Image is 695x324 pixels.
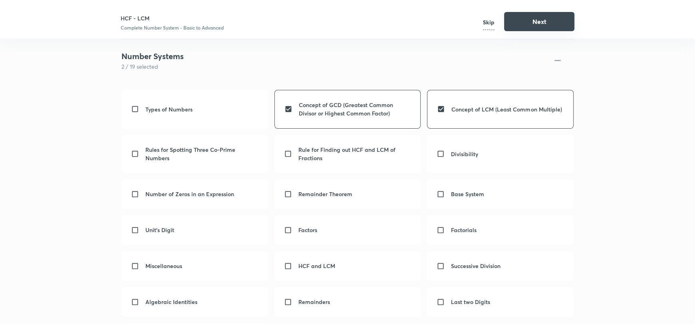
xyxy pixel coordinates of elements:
p: Factors [298,226,317,234]
p: Concept of GCD (Greatest Common Divisor or Highest Common Factor) [299,101,411,117]
p: 2 / 19 selected [121,62,546,71]
h6: Complete Number System - Basic to Advanced [121,24,224,31]
p: Concept of LCM (Least Common Multiple) [451,105,562,113]
div: Number Systems2 / 19 selected [121,39,574,80]
p: Skip [483,15,494,30]
p: HCF and LCM [298,262,335,270]
p: Miscellaneous [145,262,182,270]
button: Next [504,12,574,31]
h6: HCF - LCM [121,14,224,22]
p: Number of Zeros in an Expression [145,190,234,198]
p: Rule for Finding out HCF and LCM of Fractions [298,145,411,162]
h4: Number Systems [121,50,546,62]
p: Last two Digits [451,298,490,306]
p: Base System [451,190,484,198]
p: Unit’s Digit [145,226,174,234]
p: Remainders [298,298,330,306]
p: Types of Numbers [145,105,193,113]
p: Rules for Spotting Three Co-Prime Numbers [145,145,258,162]
p: Divisibility [451,150,478,158]
p: Remainder Theorem [298,190,352,198]
p: Factorials [451,226,477,234]
p: Successive Division [451,262,500,270]
p: Algebraic Identities [145,298,197,306]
